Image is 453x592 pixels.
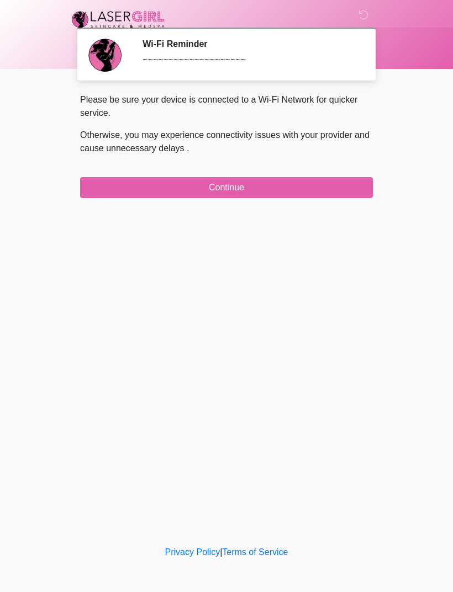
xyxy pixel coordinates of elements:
[69,8,167,30] img: Laser Girl Med Spa LLC Logo
[143,54,356,67] div: ~~~~~~~~~~~~~~~~~~~~
[80,93,373,120] p: Please be sure your device is connected to a Wi-Fi Network for quicker service.
[222,547,288,557] a: Terms of Service
[80,129,373,155] p: Otherwise, you may experience connectivity issues with your provider and cause unnecessary delays .
[220,547,222,557] a: |
[143,39,356,49] h2: Wi-Fi Reminder
[80,177,373,198] button: Continue
[88,39,122,72] img: Agent Avatar
[165,547,220,557] a: Privacy Policy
